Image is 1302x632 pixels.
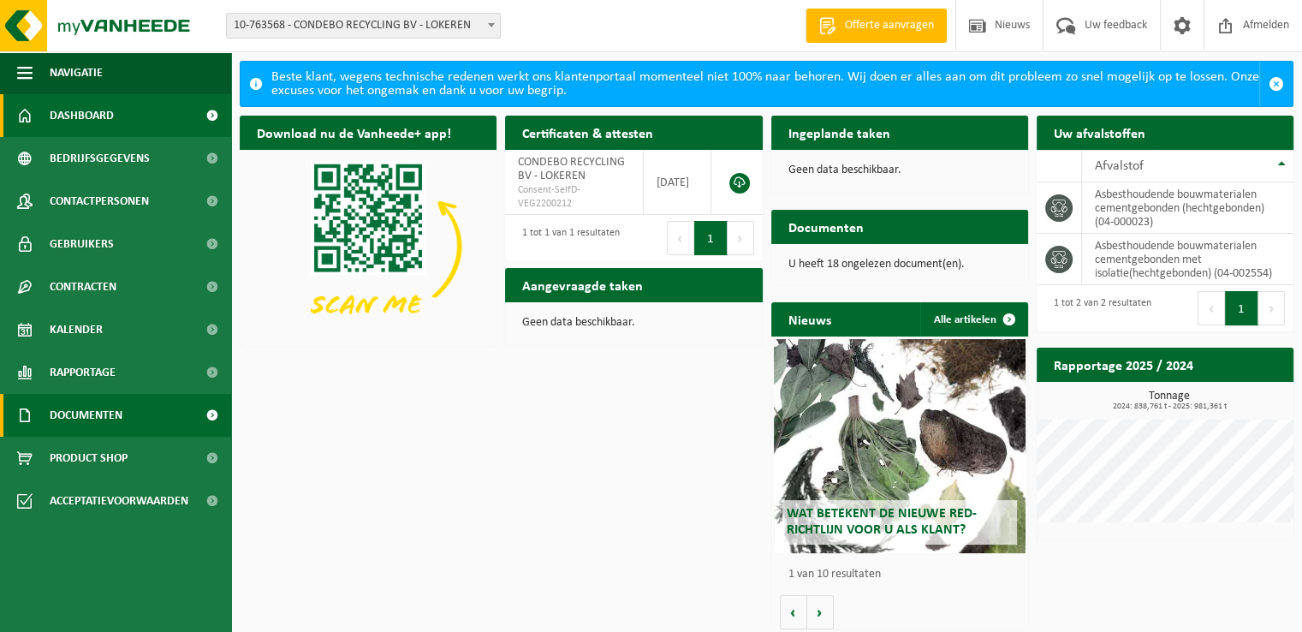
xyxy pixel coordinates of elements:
[514,219,620,257] div: 1 tot 1 van 1 resultaten
[771,302,848,336] h2: Nieuws
[1082,182,1293,234] td: asbesthoudende bouwmaterialen cementgebonden (hechtgebonden) (04-000023)
[1045,402,1293,411] span: 2024: 838,761 t - 2025: 981,361 t
[50,351,116,394] span: Rapportage
[667,221,694,255] button: Previous
[50,51,103,94] span: Navigatie
[1258,291,1285,325] button: Next
[50,94,114,137] span: Dashboard
[771,116,907,149] h2: Ingeplande taken
[807,595,834,629] button: Volgende
[227,14,500,38] span: 10-763568 - CONDEBO RECYCLING BV - LOKEREN
[1166,381,1292,415] a: Bekijk rapportage
[50,394,122,437] span: Documenten
[806,9,947,43] a: Offerte aanvragen
[694,221,728,255] button: 1
[50,308,103,351] span: Kalender
[50,180,149,223] span: Contactpersonen
[788,569,1020,581] p: 1 van 10 resultaten
[728,221,754,255] button: Next
[1045,289,1151,327] div: 1 tot 2 van 2 resultaten
[50,265,116,308] span: Contracten
[1225,291,1258,325] button: 1
[787,507,977,537] span: Wat betekent de nieuwe RED-richtlijn voor u als klant?
[240,116,468,149] h2: Download nu de Vanheede+ app!
[1037,348,1210,381] h2: Rapportage 2025 / 2024
[774,339,1026,553] a: Wat betekent de nieuwe RED-richtlijn voor u als klant?
[788,164,1011,176] p: Geen data beschikbaar.
[50,223,114,265] span: Gebruikers
[271,62,1259,106] div: Beste klant, wegens technische redenen werkt ons klantenportaal momenteel niet 100% naar behoren....
[50,480,188,522] span: Acceptatievoorwaarden
[841,17,938,34] span: Offerte aanvragen
[505,116,670,149] h2: Certificaten & attesten
[50,137,150,180] span: Bedrijfsgegevens
[522,317,745,329] p: Geen data beschikbaar.
[226,13,501,39] span: 10-763568 - CONDEBO RECYCLING BV - LOKEREN
[771,210,881,243] h2: Documenten
[1198,291,1225,325] button: Previous
[1082,234,1293,285] td: asbesthoudende bouwmaterialen cementgebonden met isolatie(hechtgebonden) (04-002554)
[1037,116,1162,149] h2: Uw afvalstoffen
[788,259,1011,271] p: U heeft 18 ongelezen document(en).
[50,437,128,480] span: Product Shop
[780,595,807,629] button: Vorige
[505,268,660,301] h2: Aangevraagde taken
[644,150,711,215] td: [DATE]
[1045,391,1293,411] h3: Tonnage
[1095,159,1144,173] span: Afvalstof
[518,156,625,182] span: CONDEBO RECYCLING BV - LOKEREN
[518,183,630,211] span: Consent-SelfD-VEG2200212
[240,150,496,343] img: Download de VHEPlus App
[920,302,1026,337] a: Alle artikelen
